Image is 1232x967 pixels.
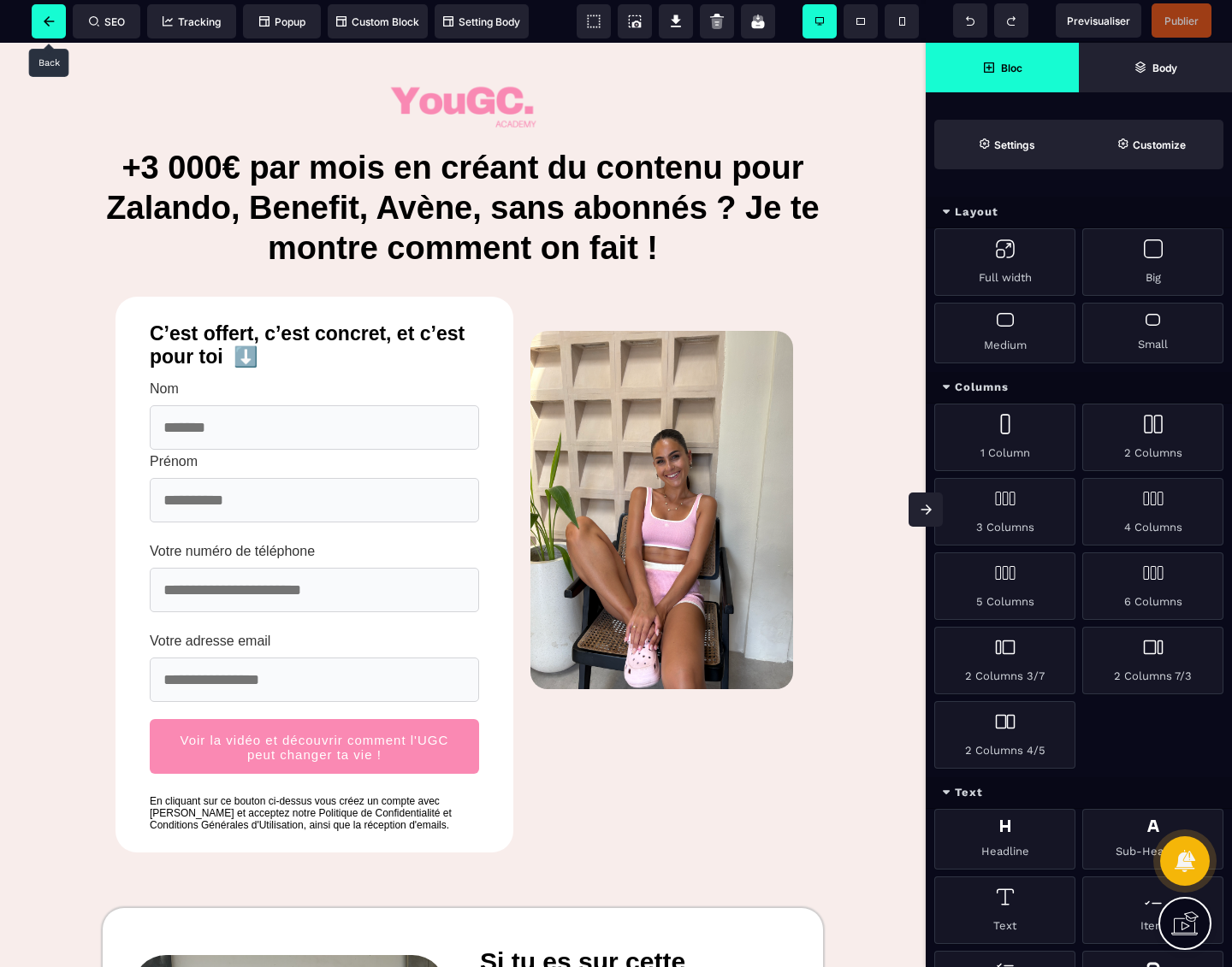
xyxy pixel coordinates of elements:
div: 4 Columns [1082,478,1223,545]
h1: +3 000€ par mois en créant du contenu pour Zalando, Benefit, Avène, sans abonnés ? Je te montre c... [103,97,823,234]
strong: Body [1152,62,1177,74]
button: Voir la vidéo et découvrir comment l'UGC peut changer ta vie ! [150,676,479,731]
div: Sub-Headline [1082,809,1223,870]
div: 2 Columns [1082,404,1223,471]
div: Columns [926,372,1232,404]
div: Small [1082,303,1223,363]
text: Votre adresse email [150,587,479,610]
div: Headline [934,809,1075,870]
text: Votre numéro de téléphone [150,497,479,521]
text: En cliquant sur ce bouton ci-dessus vous créez un compte avec [PERSON_NAME] et acceptez notre Pol... [133,748,496,793]
div: Medium [934,303,1075,363]
div: Big [1082,228,1223,296]
span: Custom Block [336,15,419,28]
div: Full width [934,228,1075,296]
span: Tracking [163,15,221,28]
div: 5 Columns [934,552,1075,620]
span: SEO [89,15,125,28]
div: Item [1082,876,1223,944]
span: Previsualiser [1067,15,1130,27]
span: View components [577,4,611,38]
div: Text [934,876,1075,944]
text: Prénom [150,407,479,431]
div: 2 Columns 4/5 [934,701,1075,769]
span: Setting Body [443,15,520,28]
h1: C’est offert, c’est concret, et c’est pour toi ⬇️ [133,271,496,334]
div: Text [926,777,1232,809]
span: Popup [259,15,305,28]
span: Open Style Manager [1079,120,1223,169]
strong: Settings [994,139,1035,151]
div: 3 Columns [934,478,1075,545]
span: Publier [1164,15,1199,27]
div: 6 Columns [1082,552,1223,620]
div: 2 Columns 3/7 [934,627,1075,694]
span: Open Layer Manager [1079,43,1232,92]
img: 010371af0418dc49740d8f87ff05e2d8_logo_yougc_academy.png [377,38,548,93]
text: Nom [150,334,479,358]
span: Settings [934,120,1079,169]
div: 2 Columns 7/3 [1082,627,1223,694]
img: e108fb538a115494825ca2db46ee88a3_Capture_d%E2%80%99e%CC%81cran_2025-08-01_a%CC%80_10.10.13.png [530,288,793,646]
div: Layout [926,197,1232,228]
span: Preview [1056,3,1141,38]
div: 1 Column [934,404,1075,471]
span: Open Blocks [926,43,1079,92]
strong: Bloc [1001,62,1022,74]
span: Screenshot [618,4,652,38]
strong: Customize [1133,139,1186,151]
